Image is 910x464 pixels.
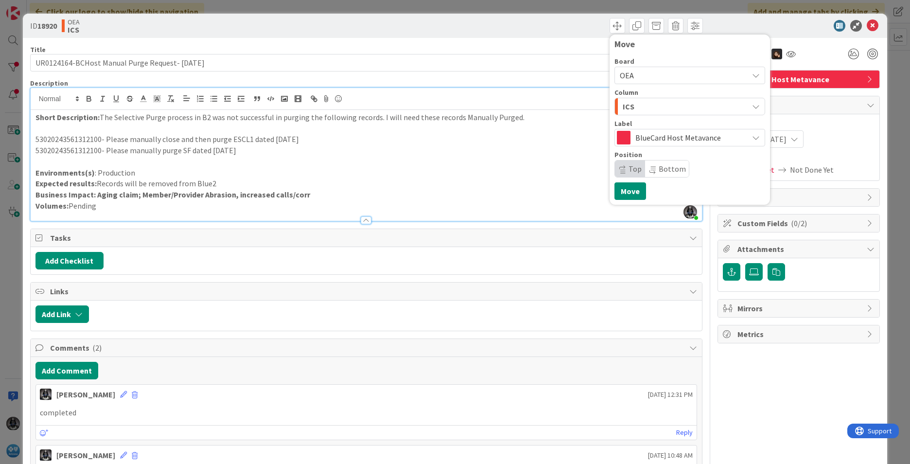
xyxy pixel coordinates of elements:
[35,145,697,156] p: 53020243561312100- Please manually purge SF dated [DATE]
[683,205,697,219] img: ddRgQ3yRm5LdI1ED0PslnJbT72KgN0Tb.jfif
[50,286,684,297] span: Links
[50,232,684,244] span: Tasks
[35,362,98,379] button: Add Comment
[614,182,646,200] button: Move
[35,200,697,212] p: Pending
[737,328,862,340] span: Metrics
[614,98,765,115] button: ICS
[56,389,115,400] div: [PERSON_NAME]
[35,112,697,123] p: The Selective Purge process in B2 was not successful in purging the following records. I will nee...
[629,164,642,174] span: Top
[737,192,862,203] span: Block
[723,119,875,129] span: Planned Dates
[30,79,68,88] span: Description
[40,407,693,418] p: completed
[35,134,697,145] p: 53020243561312100- Please manually close and then purge ESCL1 dated [DATE]
[614,120,632,127] span: Label
[35,178,697,189] p: Records will be removed from Blue2
[763,133,787,145] span: [DATE]
[790,164,834,176] span: Not Done Yet
[92,343,102,353] span: ( 2 )
[35,112,100,122] strong: Short Description:
[614,151,642,158] span: Position
[623,100,634,113] span: ICS
[35,252,104,269] button: Add Checklist
[737,73,862,85] span: BlueCard Host Metavance
[723,153,875,163] span: Actual Dates
[771,49,782,59] img: ZB
[68,18,80,26] span: OEA
[30,20,57,32] span: ID
[30,45,46,54] label: Title
[20,1,44,13] span: Support
[635,131,743,144] span: BlueCard Host Metavance
[737,99,862,111] span: Dates
[35,168,95,178] strong: Environments(s)
[648,450,693,461] span: [DATE] 10:48 AM
[35,167,697,178] p: : Production
[614,58,634,65] span: Board
[648,390,693,400] span: [DATE] 12:31 PM
[40,449,52,461] img: KG
[50,342,684,354] span: Comments
[56,449,115,461] div: [PERSON_NAME]
[614,89,638,96] span: Column
[659,164,686,174] span: Bottom
[676,427,693,439] a: Reply
[614,39,765,49] div: Move
[35,305,89,323] button: Add Link
[68,26,80,34] b: ICS
[35,178,97,188] strong: Expected results:
[37,21,57,31] b: 18920
[737,303,862,314] span: Mirrors
[30,54,702,71] input: type card name here...
[737,243,862,255] span: Attachments
[620,71,634,80] span: OEA
[40,389,52,400] img: KG
[35,190,310,199] strong: Business Impact: Aging claim; Member/Provider Abrasion, increased calls/corr
[35,201,69,211] strong: Volumes:
[791,218,807,228] span: ( 0/2 )
[737,217,862,229] span: Custom Fields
